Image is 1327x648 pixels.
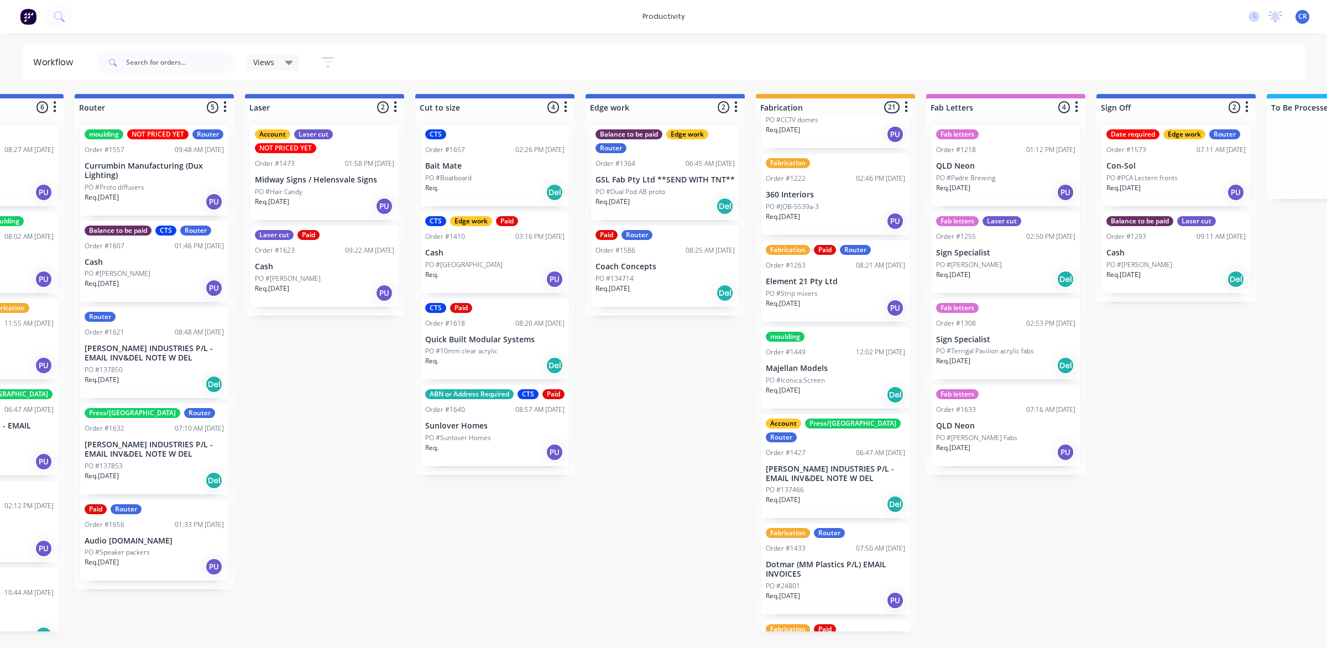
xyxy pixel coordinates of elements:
[85,408,180,418] div: Press/[GEOGRAPHIC_DATA]
[1057,443,1074,461] div: PU
[1102,125,1250,206] div: Date requiredEdge workRouterOrder #157307:11 AM [DATE]Con-SolPO #PCA Lectern frontsReq.[DATE]PU
[1057,357,1074,374] div: Del
[205,375,223,393] div: Del
[936,161,1075,171] p: QLD Neon
[425,216,446,226] div: CTS
[936,145,976,155] div: Order #1218
[255,129,290,139] div: Account
[4,501,54,511] div: 02:12 PM [DATE]
[936,232,976,242] div: Order #1255
[80,404,228,494] div: Press/[GEOGRAPHIC_DATA]RouterOrder #163207:10 AM [DATE][PERSON_NAME] INDUSTRIES P/L - EMAIL INV&D...
[766,528,810,538] div: Fabrication
[255,143,316,153] div: NOT PRICED YET
[1106,173,1178,183] p: PO #PCA Lectern fronts
[886,299,904,317] div: PU
[425,303,446,313] div: CTS
[546,443,563,461] div: PU
[595,197,630,207] p: Req. [DATE]
[85,192,119,202] p: Req. [DATE]
[1227,270,1245,288] div: Del
[255,284,289,294] p: Req. [DATE]
[85,536,224,546] p: Audio [DOMAIN_NAME]
[425,443,438,453] p: Req.
[450,216,492,226] div: Edge work
[205,193,223,211] div: PU
[840,245,871,255] div: Router
[425,145,465,155] div: Order #1657
[716,197,734,215] div: Del
[621,230,652,240] div: Router
[294,129,333,139] div: Laser cut
[1057,184,1074,201] div: PU
[1106,183,1141,193] p: Req. [DATE]
[35,184,53,201] div: PU
[814,528,845,538] div: Router
[85,424,124,433] div: Order #1632
[85,129,123,139] div: moulding
[595,187,665,197] p: PO #Dual Pod AB proto
[686,245,735,255] div: 08:25 AM [DATE]
[345,159,394,169] div: 01:58 PM [DATE]
[666,129,708,139] div: Edge work
[1106,161,1246,171] p: Con-Sol
[297,230,320,240] div: Paid
[255,197,289,207] p: Req. [DATE]
[591,125,739,220] div: Balance to be paidEdge workRouterOrder #136406:45 AM [DATE]GSL Fab Pty Ltd **SEND WITH TNT**PO #D...
[814,624,836,634] div: Paid
[425,405,465,415] div: Order #1640
[936,216,979,226] div: Fab letters
[85,504,107,514] div: Paid
[250,226,399,307] div: Laser cutPaidOrder #162309:22 AM [DATE]CashPO #[PERSON_NAME]Req.[DATE]PU
[595,262,735,271] p: Coach Concepts
[425,129,446,139] div: CTS
[126,51,236,74] input: Search for orders...
[936,260,1002,270] p: PO #[PERSON_NAME]
[595,284,630,294] p: Req. [DATE]
[85,182,144,192] p: PO #Proto diffusers
[856,260,905,270] div: 08:21 AM [DATE]
[255,274,321,284] p: PO #[PERSON_NAME]
[886,212,904,230] div: PU
[766,245,810,255] div: Fabrication
[936,421,1075,431] p: QLD Neon
[766,495,800,505] p: Req. [DATE]
[175,145,224,155] div: 09:48 AM [DATE]
[175,520,224,530] div: 01:33 PM [DATE]
[80,500,228,581] div: PaidRouterOrder #165601:33 PM [DATE]Audio [DOMAIN_NAME]PO #Speaker packersReq.[DATE]PU
[1026,145,1075,155] div: 01:12 PM [DATE]
[856,448,905,458] div: 06:47 AM [DATE]
[421,212,569,293] div: CTSEdge workPaidOrder #141003:16 PM [DATE]CashPO #[GEOGRAPHIC_DATA]Req.PU
[542,389,565,399] div: Paid
[766,277,905,286] p: Element 21 Pty Ltd
[936,356,970,366] p: Req. [DATE]
[255,230,294,240] div: Laser cut
[496,216,518,226] div: Paid
[80,307,228,398] div: RouterOrder #162108:48 AM [DATE][PERSON_NAME] INDUSTRIES P/L - EMAIL INV&DEL NOTE W DELPO #137850...
[85,344,224,363] p: [PERSON_NAME] INDUSTRIES P/L - EMAIL INV&DEL NOTE W DEL
[716,284,734,302] div: Del
[805,419,901,428] div: Press/[GEOGRAPHIC_DATA]
[936,270,970,280] p: Req. [DATE]
[886,126,904,143] div: PU
[766,364,905,373] p: Majellan Models
[1209,129,1240,139] div: Router
[766,464,905,483] p: [PERSON_NAME] INDUSTRIES P/L - EMAIL INV&DEL NOTE W DEL
[766,158,810,168] div: Fabrication
[936,433,1017,443] p: PO #[PERSON_NAME] Fabs
[85,461,123,471] p: PO #137853
[1106,270,1141,280] p: Req. [DATE]
[766,560,905,579] p: Dotmar (MM Plastics P/L) EMAIL INVOICES
[255,262,394,271] p: Cash
[85,161,224,180] p: Currumbin Manufacturing (Dux Lighting)
[85,375,119,385] p: Req. [DATE]
[425,161,565,171] p: Bait Mate
[595,230,618,240] div: Paid
[886,495,904,513] div: Del
[180,226,211,236] div: Router
[175,327,224,337] div: 08:48 AM [DATE]
[425,260,503,270] p: PO #[GEOGRAPHIC_DATA]
[250,125,399,220] div: AccountLaser cutNOT PRICED YETOrder #147301:58 PM [DATE]Midway Signs / Helensvale SignsPO #Hair C...
[425,232,465,242] div: Order #1410
[766,544,806,553] div: Order #1433
[20,8,36,25] img: Factory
